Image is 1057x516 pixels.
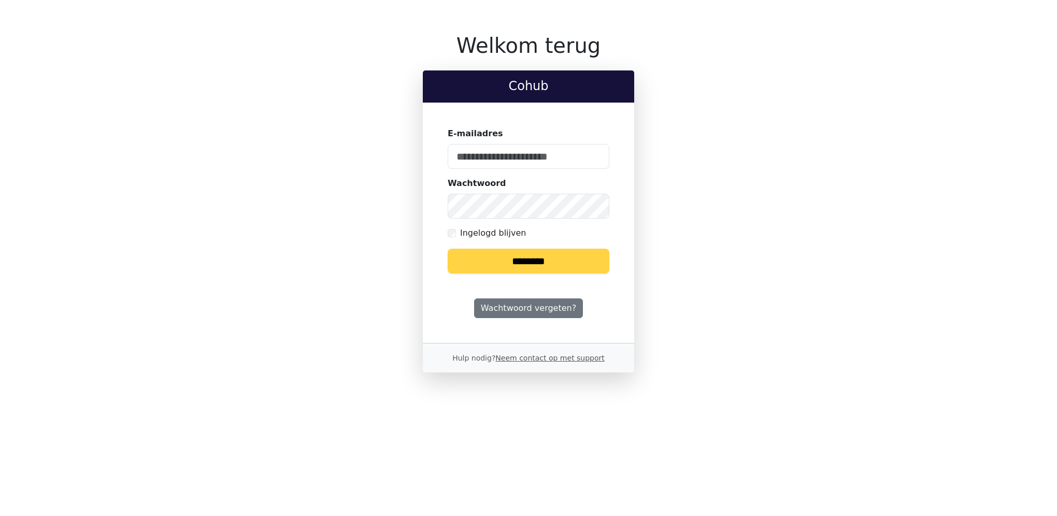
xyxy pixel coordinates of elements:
[460,227,526,239] label: Ingelogd blijven
[448,127,503,140] label: E-mailadres
[474,298,583,318] a: Wachtwoord vergeten?
[452,354,605,362] small: Hulp nodig?
[495,354,604,362] a: Neem contact op met support
[423,33,634,58] h1: Welkom terug
[431,79,626,94] h2: Cohub
[448,177,506,190] label: Wachtwoord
